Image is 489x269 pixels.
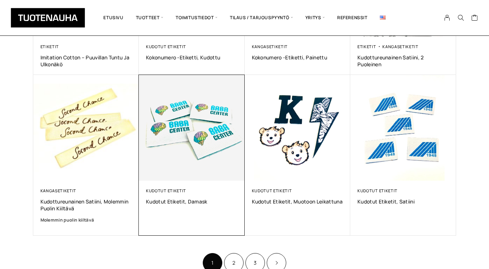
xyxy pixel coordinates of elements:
a: Etiketit [40,44,59,49]
span: Tuotteet [130,5,170,30]
a: Kangasetiketit [252,44,288,49]
a: Kudotut etiketit, satiini [357,198,449,205]
a: Imitation Cotton – puuvillan tuntu ja ulkonäkö [40,54,132,68]
a: Kudotut etiketit [146,188,186,193]
a: Kudotut etiketit, Damask [146,198,237,205]
a: Kangasetiketit [40,188,77,193]
a: Kangasetiketit [382,44,419,49]
img: Tuotenauha Oy [11,8,85,28]
span: Yritys [299,5,331,30]
span: Tilaus / Tarjouspyyntö [224,5,299,30]
img: English [380,16,386,20]
a: Etusivu [97,5,129,30]
a: Kudotut etiketit, muotoon leikattuna [252,198,343,205]
a: Cart [471,14,478,23]
a: Kudotut etiketit [357,188,398,193]
button: Search [454,14,468,21]
a: Kokonumero -etiketti, Painettu [252,54,343,61]
a: My Account [440,14,454,21]
a: Kudottureunainen satiini, molemmin puolin kiiltävä [40,198,132,212]
a: Molemmin puolin kiiltävä [40,217,132,224]
a: Etiketit [357,44,376,49]
a: Referenssit [331,5,374,30]
a: Kudottureunainen satiini, 2 puoleinen [357,54,449,68]
a: Kokonumero -etiketti, Kudottu [146,54,237,61]
span: Toimitustiedot [170,5,224,30]
a: Kudotut etiketit [146,44,186,49]
b: Molemmin puolin kiiltävä [40,217,94,223]
a: Kudotut etiketit [252,188,292,193]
